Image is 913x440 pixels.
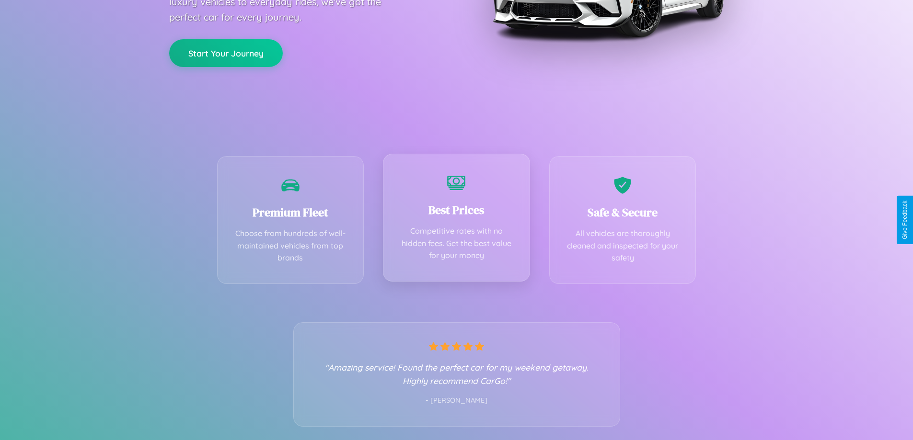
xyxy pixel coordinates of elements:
button: Start Your Journey [169,39,283,67]
p: All vehicles are thoroughly cleaned and inspected for your safety [564,227,682,264]
h3: Safe & Secure [564,204,682,220]
p: - [PERSON_NAME] [313,395,601,407]
p: Choose from hundreds of well-maintained vehicles from top brands [232,227,349,264]
h3: Best Prices [398,202,515,218]
p: "Amazing service! Found the perfect car for my weekend getaway. Highly recommend CarGo!" [313,361,601,387]
p: Competitive rates with no hidden fees. Get the best value for your money [398,225,515,262]
div: Give Feedback [901,201,908,239]
h3: Premium Fleet [232,204,349,220]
